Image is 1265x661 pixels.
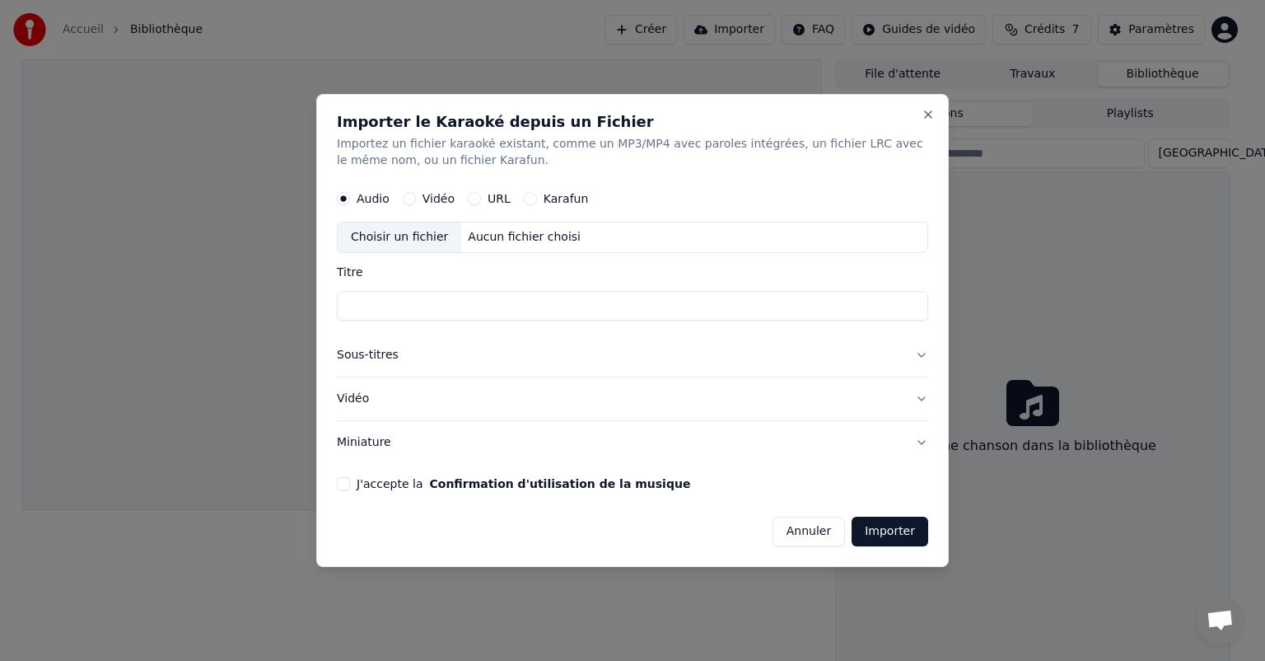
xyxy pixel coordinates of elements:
p: Importez un fichier karaoké existant, comme un MP3/MP4 avec paroles intégrées, un fichier LRC ave... [337,136,928,169]
button: Annuler [773,517,845,546]
label: J'accepte la [357,478,690,490]
label: Audio [357,193,390,204]
div: Aucun fichier choisi [461,229,587,246]
button: Miniature [337,421,928,464]
h2: Importer le Karaoké depuis un Fichier [337,115,928,129]
div: Choisir un fichier [338,223,461,252]
button: Sous-titres [337,334,928,377]
label: Titre [337,266,928,278]
label: URL [488,193,511,204]
label: Vidéo [422,193,455,204]
label: Karafun [544,193,589,204]
button: Importer [852,517,928,546]
button: J'accepte la [429,478,690,490]
button: Vidéo [337,377,928,420]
